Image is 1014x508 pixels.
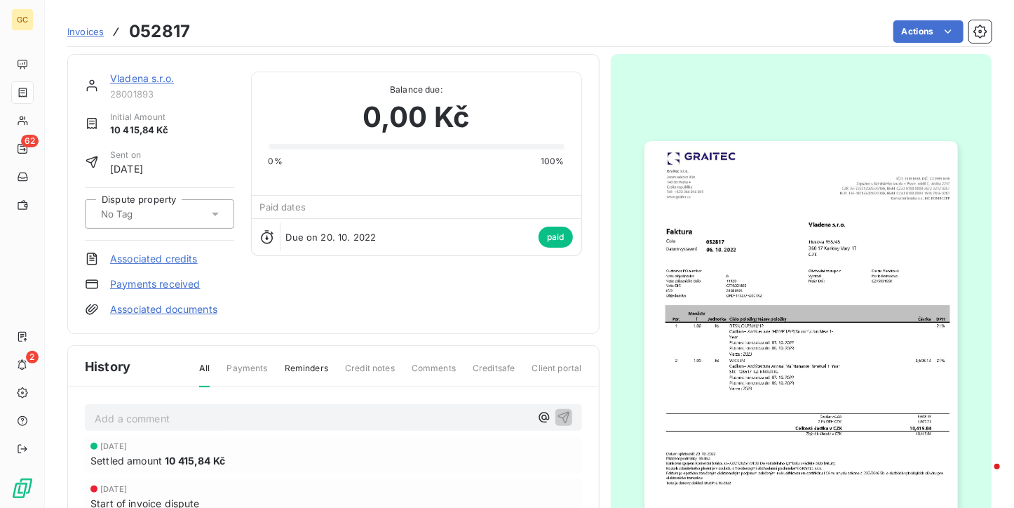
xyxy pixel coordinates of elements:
[85,357,130,376] span: History
[345,362,395,386] span: Credit notes
[110,123,168,138] span: 10 415,84 Kč
[26,351,39,363] span: 2
[110,252,198,266] a: Associated credits
[110,277,201,291] a: Payments received
[21,135,39,147] span: 62
[165,453,225,468] span: 10 415,84 Kč
[539,227,573,248] span: paid
[260,201,306,213] span: Paid dates
[11,8,34,31] div: GC
[285,362,328,386] span: Reminders
[286,232,377,243] span: Due on 20. 10. 2022
[893,20,964,43] button: Actions
[473,362,515,386] span: Creditsafe
[532,362,582,386] span: Client portal
[269,155,283,168] span: 0%
[67,26,104,37] span: Invoices
[110,302,217,316] a: Associated documents
[363,96,470,138] span: 0,00 Kč
[100,208,165,220] input: No Tag
[110,111,168,123] span: Initial Amount
[11,477,34,500] img: Logo LeanPay
[541,155,565,168] span: 100%
[110,149,143,161] span: Sent on
[966,460,1000,494] iframe: Intercom live chat
[129,19,190,44] h3: 052817
[110,88,234,100] span: 28001893
[110,161,143,176] span: [DATE]
[67,25,104,39] a: Invoices
[412,362,456,386] span: Comments
[269,83,565,96] span: Balance due:
[227,362,267,386] span: Payments
[90,453,162,468] span: Settled amount
[100,485,127,493] span: [DATE]
[110,72,174,84] a: Vladena s.r.o.
[100,442,127,450] span: [DATE]
[199,362,210,387] span: All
